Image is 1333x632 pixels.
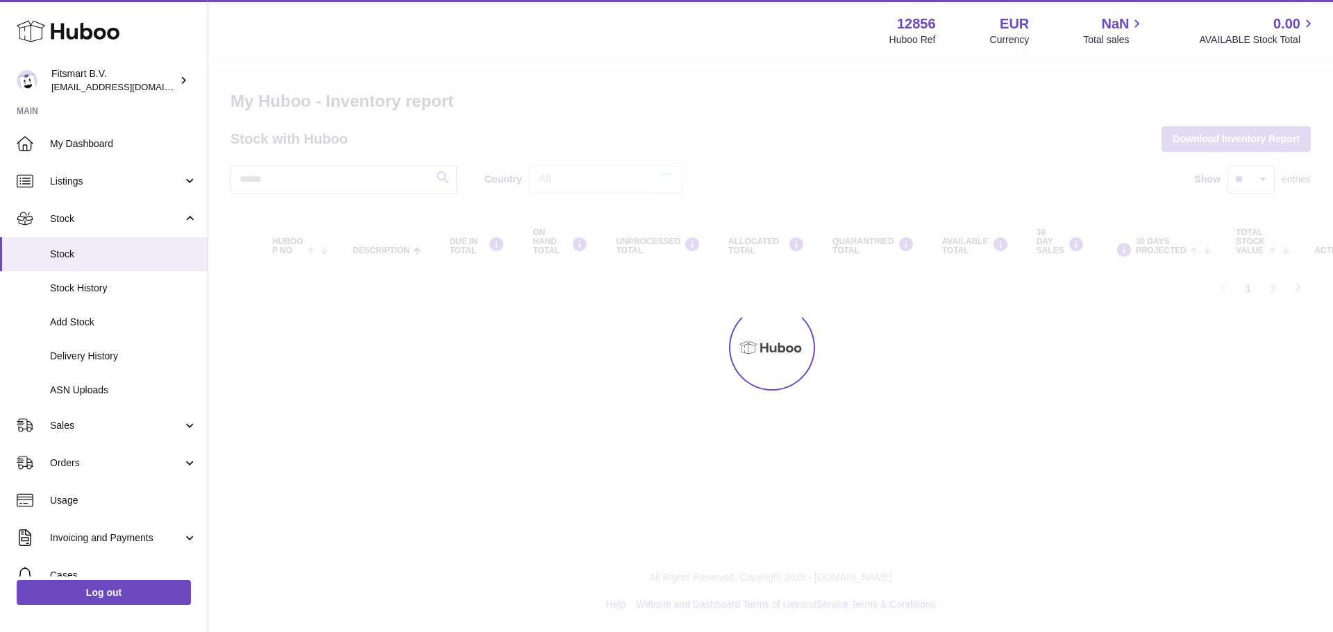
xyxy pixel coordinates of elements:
span: NaN [1101,15,1129,33]
span: AVAILABLE Stock Total [1199,33,1316,46]
span: Stock [50,212,183,225]
span: ASN Uploads [50,384,197,397]
strong: EUR [1000,15,1029,33]
span: Invoicing and Payments [50,531,183,545]
span: Orders [50,456,183,470]
div: Huboo Ref [889,33,936,46]
span: 0.00 [1273,15,1300,33]
div: Currency [990,33,1030,46]
img: internalAdmin-12856@internal.huboo.com [17,70,37,91]
span: Listings [50,175,183,188]
a: NaN Total sales [1083,15,1145,46]
span: Stock History [50,282,197,295]
span: Cases [50,569,197,582]
span: My Dashboard [50,137,197,151]
span: Usage [50,494,197,507]
span: Delivery History [50,350,197,363]
a: Log out [17,580,191,605]
strong: 12856 [897,15,936,33]
span: Total sales [1083,33,1145,46]
span: Add Stock [50,316,197,329]
span: Sales [50,419,183,432]
span: [EMAIL_ADDRESS][DOMAIN_NAME] [51,81,204,92]
div: Fitsmart B.V. [51,67,176,94]
span: Stock [50,248,197,261]
a: 0.00 AVAILABLE Stock Total [1199,15,1316,46]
